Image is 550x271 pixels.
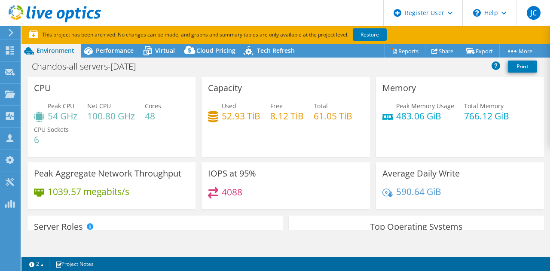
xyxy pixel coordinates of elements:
[96,46,134,55] span: Performance
[222,102,236,110] span: Used
[382,169,460,178] h3: Average Daily Write
[37,46,74,55] span: Environment
[270,102,283,110] span: Free
[353,28,387,41] a: Restore
[460,44,500,58] a: Export
[508,61,537,73] a: Print
[145,111,161,121] h4: 48
[396,111,454,121] h4: 483.06 GiB
[34,169,181,178] h3: Peak Aggregate Network Throughput
[34,83,51,93] h3: CPU
[155,46,175,55] span: Virtual
[48,187,129,196] h4: 1039.57 megabits/s
[314,102,328,110] span: Total
[314,111,352,121] h4: 61.05 TiB
[23,259,50,269] a: 2
[222,187,242,197] h4: 4088
[29,30,450,40] p: This project has been archived. No changes can be made, and graphs and summary tables are only av...
[499,44,539,58] a: More
[145,102,161,110] span: Cores
[396,102,454,110] span: Peak Memory Usage
[34,135,69,144] h4: 6
[295,222,538,231] h3: Top Operating Systems
[222,111,260,121] h4: 52.93 TiB
[384,44,425,58] a: Reports
[208,83,242,93] h3: Capacity
[48,111,77,121] h4: 54 GHz
[270,111,304,121] h4: 8.12 TiB
[396,187,441,196] h4: 590.64 GiB
[527,6,541,20] span: JC
[208,169,256,178] h3: IOPS at 95%
[196,46,235,55] span: Cloud Pricing
[28,62,149,71] h1: Chandos-all servers-[DATE]
[464,111,509,121] h4: 766.12 GiB
[425,44,460,58] a: Share
[382,83,416,93] h3: Memory
[464,102,504,110] span: Total Memory
[473,9,481,17] svg: \n
[87,102,111,110] span: Net CPU
[48,102,74,110] span: Peak CPU
[257,46,295,55] span: Tech Refresh
[87,111,135,121] h4: 100.80 GHz
[49,259,100,269] a: Project Notes
[34,222,83,231] h3: Server Roles
[34,125,69,134] span: CPU Sockets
